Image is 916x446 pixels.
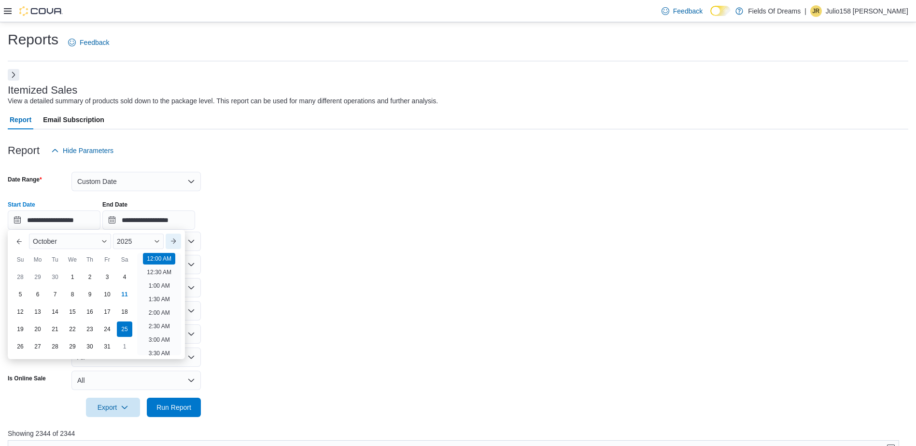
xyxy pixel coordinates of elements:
[99,339,115,354] div: day-31
[82,304,98,320] div: day-16
[812,5,819,17] span: JR
[8,429,908,438] p: Showing 2344 of 2344
[102,210,195,230] input: Press the down key to open a popover containing a calendar.
[65,339,80,354] div: day-29
[145,280,174,292] li: 1:00 AM
[47,339,63,354] div: day-28
[147,398,201,417] button: Run Report
[82,321,98,337] div: day-23
[13,287,28,302] div: day-5
[65,252,80,267] div: We
[12,234,27,249] button: Previous Month
[12,268,133,355] div: October, 2025
[30,321,45,337] div: day-20
[117,237,132,245] span: 2025
[82,287,98,302] div: day-9
[8,375,46,382] label: Is Online Sale
[117,304,132,320] div: day-18
[30,287,45,302] div: day-6
[658,1,706,21] a: Feedback
[187,284,195,292] button: Open list of options
[71,371,201,390] button: All
[710,6,731,16] input: Dark Mode
[65,304,80,320] div: day-15
[30,252,45,267] div: Mo
[187,237,195,245] button: Open list of options
[804,5,806,17] p: |
[63,146,113,155] span: Hide Parameters
[30,269,45,285] div: day-29
[64,33,113,52] a: Feedback
[117,269,132,285] div: day-4
[30,304,45,320] div: day-13
[8,176,42,183] label: Date Range
[43,110,104,129] span: Email Subscription
[113,234,164,249] div: Button. Open the year selector. 2025 is currently selected.
[145,348,174,359] li: 3:30 AM
[82,269,98,285] div: day-2
[82,252,98,267] div: Th
[65,269,80,285] div: day-1
[99,287,115,302] div: day-10
[33,237,57,245] span: October
[137,253,181,355] ul: Time
[13,269,28,285] div: day-28
[8,210,100,230] input: Press the down key to enter a popover containing a calendar. Press the escape key to close the po...
[166,234,181,249] button: Next month
[13,304,28,320] div: day-12
[810,5,822,17] div: Julio158 Retana
[99,269,115,285] div: day-3
[117,252,132,267] div: Sa
[117,339,132,354] div: day-1
[13,252,28,267] div: Su
[80,38,109,47] span: Feedback
[30,339,45,354] div: day-27
[47,141,117,160] button: Hide Parameters
[8,145,40,156] h3: Report
[82,339,98,354] div: day-30
[29,234,111,249] div: Button. Open the month selector. October is currently selected.
[187,261,195,268] button: Open list of options
[826,5,908,17] p: Julio158 [PERSON_NAME]
[145,321,174,332] li: 2:30 AM
[10,110,31,129] span: Report
[145,334,174,346] li: 3:00 AM
[47,304,63,320] div: day-14
[143,266,175,278] li: 12:30 AM
[86,398,140,417] button: Export
[99,321,115,337] div: day-24
[145,307,174,319] li: 2:00 AM
[156,403,191,412] span: Run Report
[143,253,175,265] li: 12:00 AM
[99,252,115,267] div: Fr
[145,293,174,305] li: 1:30 AM
[71,172,201,191] button: Custom Date
[47,321,63,337] div: day-21
[8,96,438,106] div: View a detailed summary of products sold down to the package level. This report can be used for m...
[99,304,115,320] div: day-17
[117,321,132,337] div: day-25
[8,201,35,209] label: Start Date
[47,252,63,267] div: Tu
[65,287,80,302] div: day-8
[47,287,63,302] div: day-7
[673,6,703,16] span: Feedback
[92,398,134,417] span: Export
[748,5,801,17] p: Fields Of Dreams
[65,321,80,337] div: day-22
[19,6,63,16] img: Cova
[102,201,127,209] label: End Date
[8,84,77,96] h3: Itemized Sales
[13,321,28,337] div: day-19
[13,339,28,354] div: day-26
[117,287,132,302] div: day-11
[8,69,19,81] button: Next
[47,269,63,285] div: day-30
[8,30,58,49] h1: Reports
